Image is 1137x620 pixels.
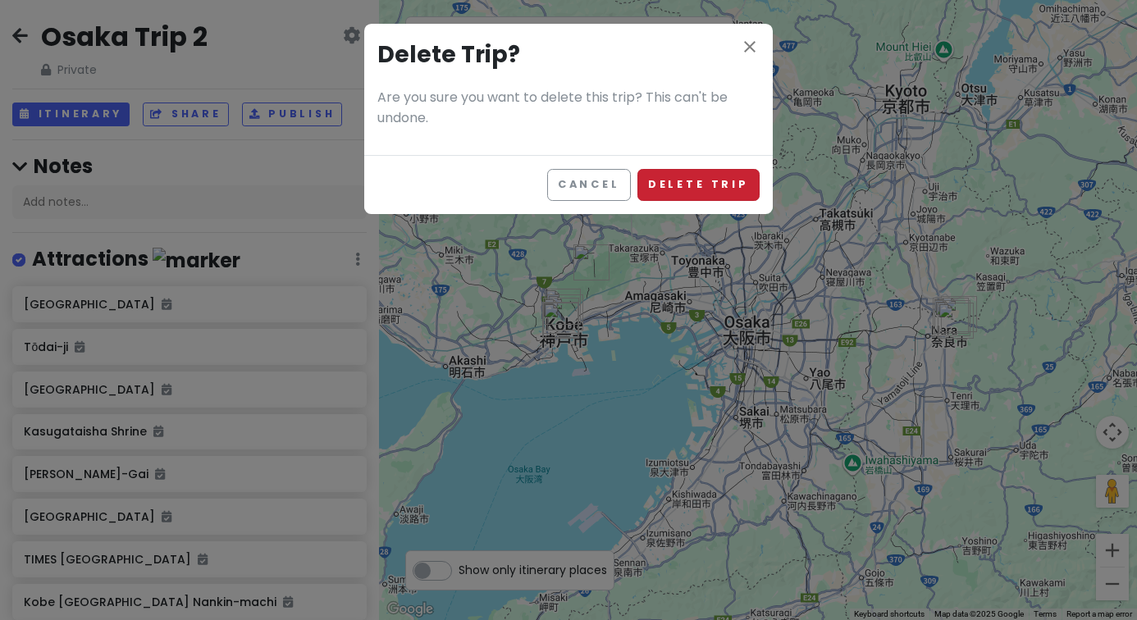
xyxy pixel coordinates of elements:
[740,37,760,60] button: close
[377,87,760,129] p: Are you sure you want to delete this trip? This can't be undone.
[740,37,760,57] i: close
[377,37,760,74] h3: Delete Trip?
[637,169,760,201] button: Delete Trip
[547,169,631,201] button: Cancel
